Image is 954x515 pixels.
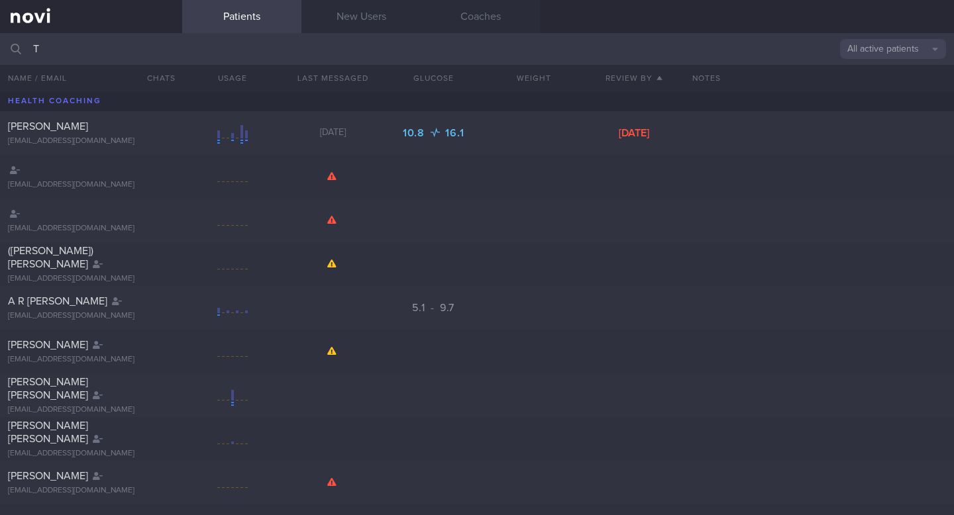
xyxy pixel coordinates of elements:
[129,65,182,91] button: Chats
[8,136,174,146] div: [EMAIL_ADDRESS][DOMAIN_NAME]
[8,180,174,190] div: [EMAIL_ADDRESS][DOMAIN_NAME]
[684,65,954,91] div: Notes
[440,303,454,313] span: 9.7
[484,65,584,91] button: Weight
[431,303,435,313] span: -
[320,128,346,137] span: [DATE]
[8,471,88,481] span: [PERSON_NAME]
[840,39,946,59] button: All active patients
[8,449,174,459] div: [EMAIL_ADDRESS][DOMAIN_NAME]
[8,224,174,234] div: [EMAIL_ADDRESS][DOMAIN_NAME]
[182,65,283,91] div: Usage
[8,355,174,365] div: [EMAIL_ADDRESS][DOMAIN_NAME]
[8,420,88,444] span: [PERSON_NAME] [PERSON_NAME]
[412,303,428,313] span: 5.1
[8,121,88,132] span: [PERSON_NAME]
[383,65,484,91] button: Glucose
[8,296,107,306] span: A R [PERSON_NAME]
[8,377,88,400] span: [PERSON_NAME] [PERSON_NAME]
[584,126,685,140] div: [DATE]
[8,246,93,269] span: ([PERSON_NAME]) [PERSON_NAME]
[445,128,464,138] span: 16.1
[8,340,88,350] span: [PERSON_NAME]
[283,65,384,91] button: Last Messaged
[403,128,428,138] span: 10.8
[8,311,174,321] div: [EMAIL_ADDRESS][DOMAIN_NAME]
[8,274,174,284] div: [EMAIL_ADDRESS][DOMAIN_NAME]
[584,65,685,91] button: Review By
[8,405,174,415] div: [EMAIL_ADDRESS][DOMAIN_NAME]
[8,486,174,496] div: [EMAIL_ADDRESS][DOMAIN_NAME]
